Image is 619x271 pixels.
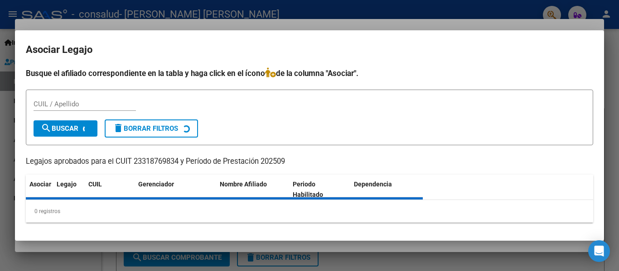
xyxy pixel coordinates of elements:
h2: Asociar Legajo [26,41,593,58]
span: Buscar [41,124,78,133]
button: Borrar Filtros [105,119,198,138]
span: Gerenciador [138,181,174,188]
mat-icon: delete [113,123,124,133]
datatable-header-cell: Nombre Afiliado [216,175,289,204]
span: Asociar [29,181,51,188]
span: Legajo [57,181,77,188]
p: Legajos aprobados para el CUIT 23318769834 y Período de Prestación 202509 [26,156,593,167]
div: Open Intercom Messenger [588,240,610,262]
datatable-header-cell: Periodo Habilitado [289,175,350,204]
span: Nombre Afiliado [220,181,267,188]
datatable-header-cell: Dependencia [350,175,423,204]
datatable-header-cell: Asociar [26,175,53,204]
span: CUIL [88,181,102,188]
span: Periodo Habilitado [293,181,323,198]
h4: Busque el afiliado correspondiente en la tabla y haga click en el ícono de la columna "Asociar". [26,67,593,79]
mat-icon: search [41,123,52,133]
span: Dependencia [354,181,392,188]
datatable-header-cell: Gerenciador [135,175,216,204]
datatable-header-cell: CUIL [85,175,135,204]
datatable-header-cell: Legajo [53,175,85,204]
div: 0 registros [26,200,593,223]
span: Borrar Filtros [113,124,178,133]
button: Buscar [34,120,97,137]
